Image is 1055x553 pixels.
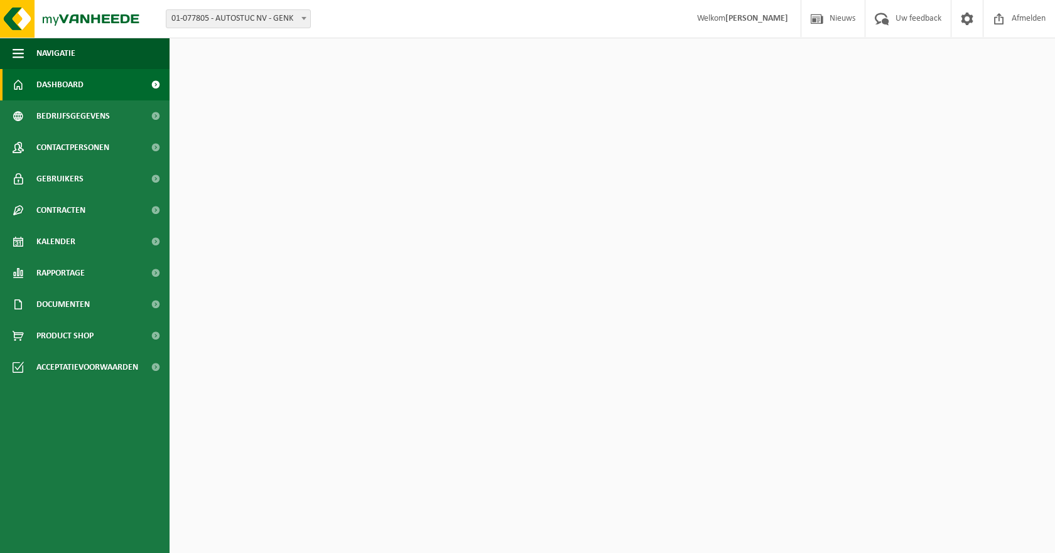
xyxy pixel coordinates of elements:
[36,38,75,69] span: Navigatie
[36,100,110,132] span: Bedrijfsgegevens
[166,10,310,28] span: 01-077805 - AUTOSTUC NV - GENK
[36,226,75,257] span: Kalender
[36,352,138,383] span: Acceptatievoorwaarden
[36,69,84,100] span: Dashboard
[36,132,109,163] span: Contactpersonen
[36,289,90,320] span: Documenten
[166,9,311,28] span: 01-077805 - AUTOSTUC NV - GENK
[36,163,84,195] span: Gebruikers
[36,195,85,226] span: Contracten
[36,257,85,289] span: Rapportage
[725,14,788,23] strong: [PERSON_NAME]
[36,320,94,352] span: Product Shop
